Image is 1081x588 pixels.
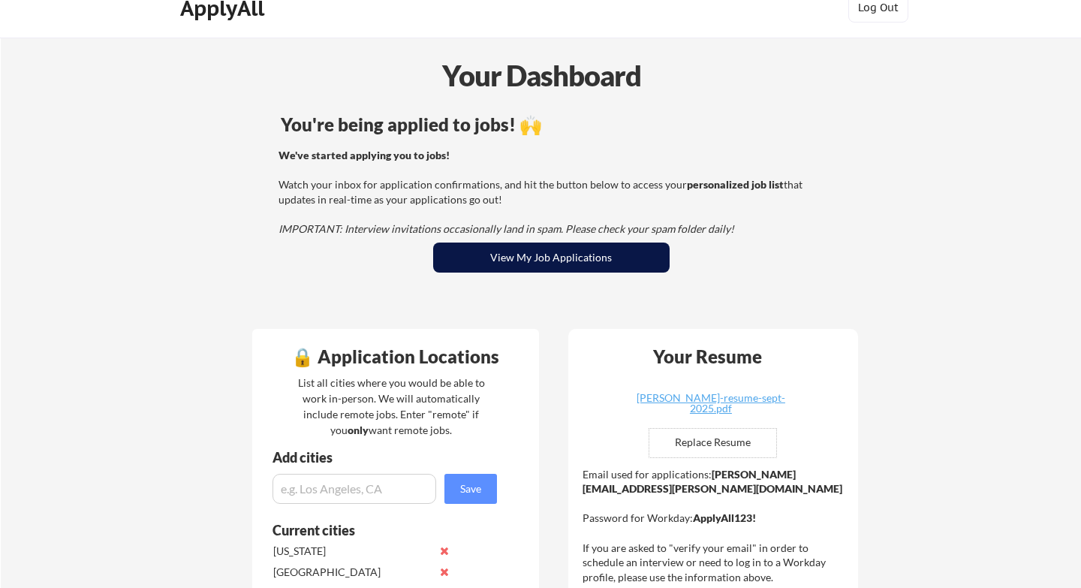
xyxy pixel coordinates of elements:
strong: We've started applying you to jobs! [279,149,450,161]
button: View My Job Applications [433,243,670,273]
strong: [PERSON_NAME][EMAIL_ADDRESS][PERSON_NAME][DOMAIN_NAME] [583,468,842,496]
div: [PERSON_NAME]-resume-sept-2025.pdf [622,393,800,414]
input: e.g. Los Angeles, CA [273,474,436,504]
div: Current cities [273,523,480,537]
em: IMPORTANT: Interview invitations occasionally land in spam. Please check your spam folder daily! [279,222,734,235]
div: List all cities where you would be able to work in-person. We will automatically include remote j... [288,375,495,438]
div: Add cities [273,451,501,464]
button: Save [444,474,497,504]
div: [US_STATE] [273,544,432,559]
div: Watch your inbox for application confirmations, and hit the button below to access your that upda... [279,148,820,237]
div: Your Dashboard [2,54,1081,97]
div: Email used for applications: Password for Workday: If you are asked to "verify your email" in ord... [583,467,848,585]
strong: only [348,424,369,436]
strong: ApplyAll123! [693,511,756,524]
a: [PERSON_NAME]-resume-sept-2025.pdf [622,393,800,416]
div: [GEOGRAPHIC_DATA] [273,565,432,580]
div: Your Resume [634,348,782,366]
div: 🔒 Application Locations [256,348,535,366]
div: You're being applied to jobs! 🙌 [281,116,822,134]
strong: personalized job list [687,178,784,191]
